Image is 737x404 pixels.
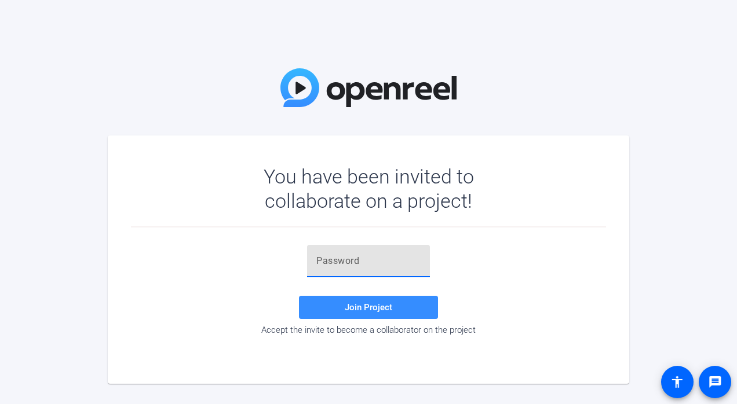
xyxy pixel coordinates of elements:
[345,302,392,313] span: Join Project
[131,325,606,335] div: Accept the invite to become a collaborator on the project
[280,68,457,107] img: OpenReel Logo
[316,254,421,268] input: Password
[670,375,684,389] mat-icon: accessibility
[299,296,438,319] button: Join Project
[708,375,722,389] mat-icon: message
[230,164,508,213] div: You have been invited to collaborate on a project!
